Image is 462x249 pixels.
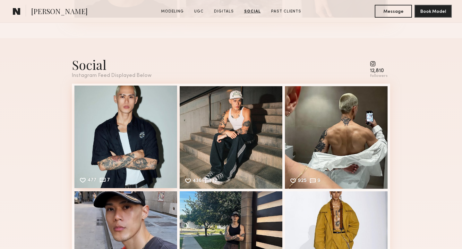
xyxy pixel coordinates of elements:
div: 12,810 [370,69,388,73]
div: followers [370,74,388,79]
div: 9 [317,178,321,184]
a: Modeling [158,9,186,14]
button: Book Model [415,5,452,18]
div: Instagram Feed Displayed Below [72,73,151,79]
div: Social [72,56,151,73]
a: Past Clients [269,9,304,14]
div: 7 [107,178,110,184]
div: 477 [87,178,97,184]
a: Book Model [415,8,452,14]
span: [PERSON_NAME] [31,6,88,18]
button: Message [375,5,412,18]
div: 12 [212,178,217,184]
a: Digitals [211,9,236,14]
div: 436 [193,178,202,184]
a: UGC [192,9,206,14]
a: Social [242,9,263,14]
div: 925 [298,178,307,184]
